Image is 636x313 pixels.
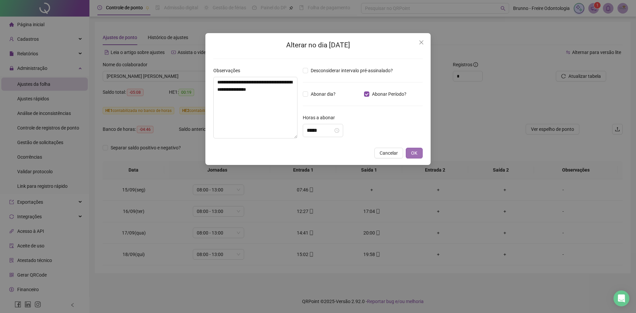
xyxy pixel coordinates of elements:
label: Observações [213,67,244,74]
button: OK [406,148,423,158]
span: OK [411,149,417,157]
span: Abonar Período? [369,90,409,98]
h2: Alterar no dia [DATE] [213,40,423,51]
span: Abonar dia? [308,90,338,98]
span: Cancelar [380,149,398,157]
div: Open Intercom Messenger [613,290,629,306]
span: Desconsiderar intervalo pré-assinalado? [308,67,396,74]
span: close [419,40,424,45]
label: Horas a abonar [303,114,339,121]
button: Close [416,37,427,48]
button: Cancelar [374,148,403,158]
